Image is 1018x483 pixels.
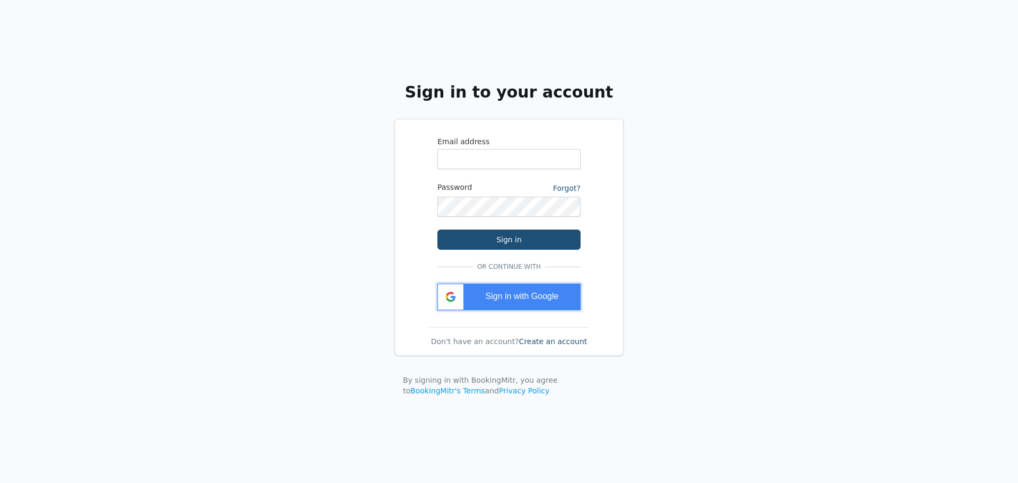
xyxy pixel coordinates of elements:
h2: Sign in to your account [390,83,628,102]
a: Forgot? [553,184,581,192]
a: Create an account [519,337,587,346]
a: Privacy Policy [499,387,549,395]
span: Sign in with Google [486,292,559,301]
span: Or continue with [473,262,545,271]
div: Don't have an account? [425,336,593,347]
a: BookingMitr's Terms [410,387,485,395]
button: Sign in [437,230,581,250]
span: By signing in with BookingMitr, you agree to [403,376,558,395]
span: and [485,387,499,395]
label: Email address [437,136,581,147]
label: Password [437,182,509,192]
div: Sign in with Google [437,284,581,310]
